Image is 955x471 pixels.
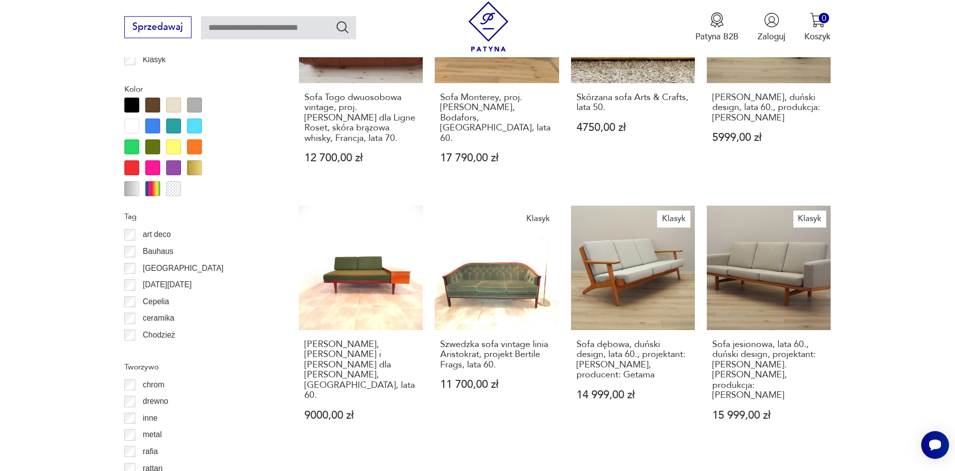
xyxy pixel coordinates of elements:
p: Tag [124,210,271,223]
div: 0 [819,13,829,23]
p: 11 700,00 zł [440,379,554,390]
p: Koszyk [804,31,831,42]
p: chrom [143,378,164,391]
p: [GEOGRAPHIC_DATA] [143,262,223,275]
a: KlasykSofa jesionowa, lata 60., duński design, projektant: Hans. J. Wegner, produkcja: GetamaSofa... [707,206,831,444]
img: Ikonka użytkownika [764,12,779,28]
p: 12 700,00 zł [304,153,418,163]
p: Tworzywo [124,360,271,373]
a: KlasykSofa dębowa, duński design, lata 60., projektant: Hans J. Wegner, producent: GetamaSofa dęb... [571,206,695,444]
p: Bauhaus [143,245,174,258]
h3: Sofa Monterey, proj. [PERSON_NAME], Bodafors, [GEOGRAPHIC_DATA], lata 60. [440,93,554,143]
a: Sofa Swanette, Haldor Vik i Ingmar Relling dla Svene, Norwegia, lata 60.[PERSON_NAME], [PERSON_NA... [299,206,423,444]
iframe: Smartsupp widget button [921,431,949,459]
p: 14 999,00 zł [576,390,690,400]
p: drewno [143,395,168,408]
button: Sprzedawaj [124,16,191,38]
p: Ćmielów [143,346,173,358]
button: 0Koszyk [804,12,831,42]
p: Klasyk [143,53,166,66]
p: [DATE][DATE] [143,278,191,291]
p: ceramika [143,312,174,325]
button: Szukaj [335,20,350,34]
p: Kolor [124,83,271,96]
a: Sprzedawaj [124,24,191,32]
h3: Sofa Togo dwuosobowa vintage, proj. [PERSON_NAME] dla Ligne Roset, skóra brązowa whisky, Francja,... [304,93,418,143]
p: 4750,00 zł [576,122,690,133]
button: Patyna B2B [695,12,739,42]
a: Ikona medaluPatyna B2B [695,12,739,42]
p: Chodzież [143,329,175,342]
h3: [PERSON_NAME], duński design, lata 60., produkcja: [PERSON_NAME] [712,93,826,123]
h3: Sofa dębowa, duński design, lata 60., projektant: [PERSON_NAME], producent: Getama [576,340,690,380]
img: Ikona koszyka [810,12,825,28]
p: 5999,00 zł [712,132,826,143]
p: Zaloguj [758,31,785,42]
p: metal [143,428,162,441]
button: Zaloguj [758,12,785,42]
h3: Sofa jesionowa, lata 60., duński design, projektant: [PERSON_NAME]. [PERSON_NAME], produkcja: [PE... [712,340,826,400]
p: 17 790,00 zł [440,153,554,163]
p: Patyna B2B [695,31,739,42]
img: Ikona medalu [709,12,725,28]
img: Patyna - sklep z meblami i dekoracjami vintage [464,1,514,52]
p: 9000,00 zł [304,410,418,421]
p: 15 999,00 zł [712,410,826,421]
h3: [PERSON_NAME], [PERSON_NAME] i [PERSON_NAME] dla [PERSON_NAME], [GEOGRAPHIC_DATA], lata 60. [304,340,418,400]
p: inne [143,412,157,425]
h3: Szwedzka sofa vintage linia Aristokrat, projekt Bertile Frags, lata 60. [440,340,554,370]
p: rafia [143,445,158,458]
p: art deco [143,228,171,241]
a: KlasykSzwedzka sofa vintage linia Aristokrat, projekt Bertile Frags, lata 60.Szwedzka sofa vintag... [435,206,559,444]
p: Cepelia [143,295,169,308]
h3: Skórzana sofa Arts & Crafts, lata 50. [576,93,690,113]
